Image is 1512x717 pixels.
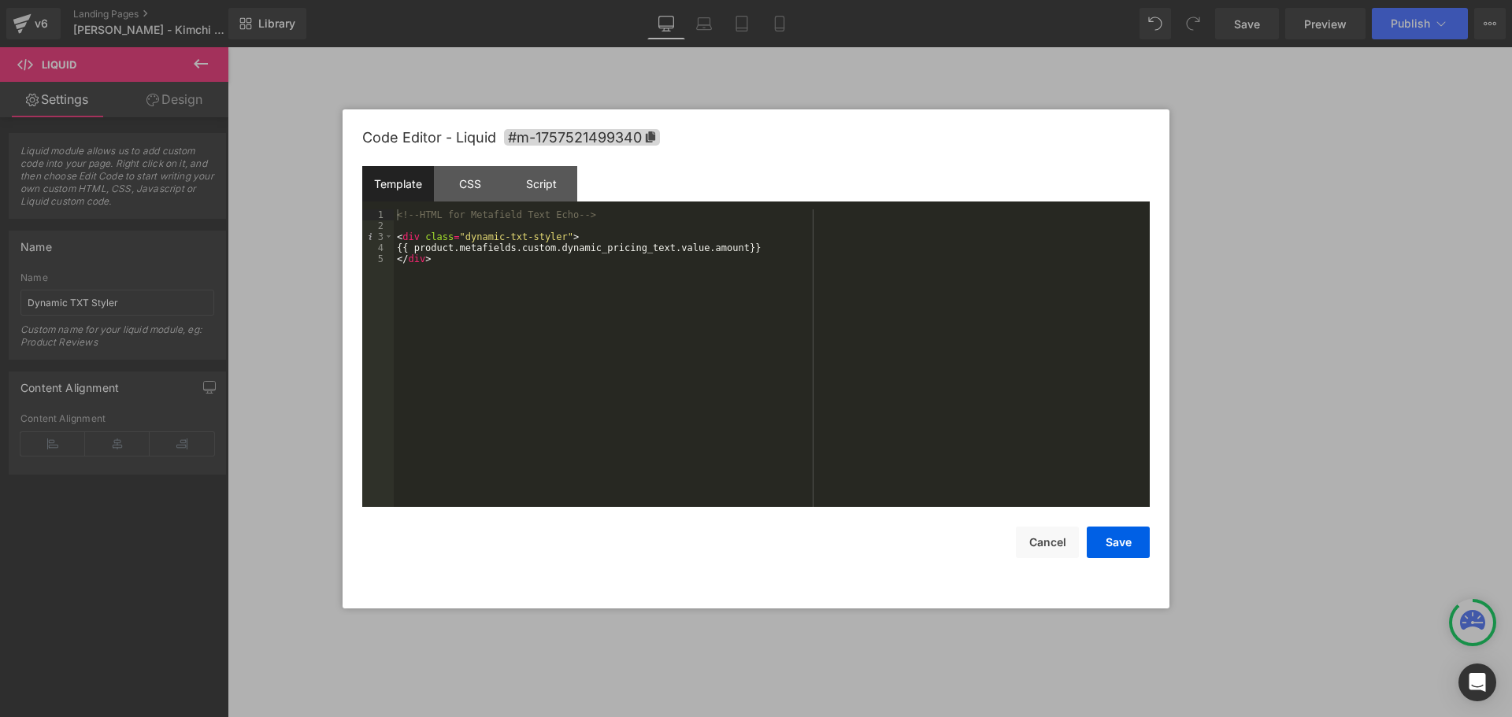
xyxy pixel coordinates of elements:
[362,231,394,242] div: 3
[362,166,434,201] div: Template
[362,242,394,253] div: 4
[434,166,506,201] div: CSS
[1087,527,1150,558] button: Save
[362,209,394,220] div: 1
[362,129,496,146] span: Code Editor - Liquid
[362,220,394,231] div: 2
[1016,527,1079,558] button: Cancel
[362,253,394,264] div: 5
[1458,663,1496,701] div: Open Intercom Messenger
[506,166,577,201] div: Script
[504,129,660,146] span: Click to copy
